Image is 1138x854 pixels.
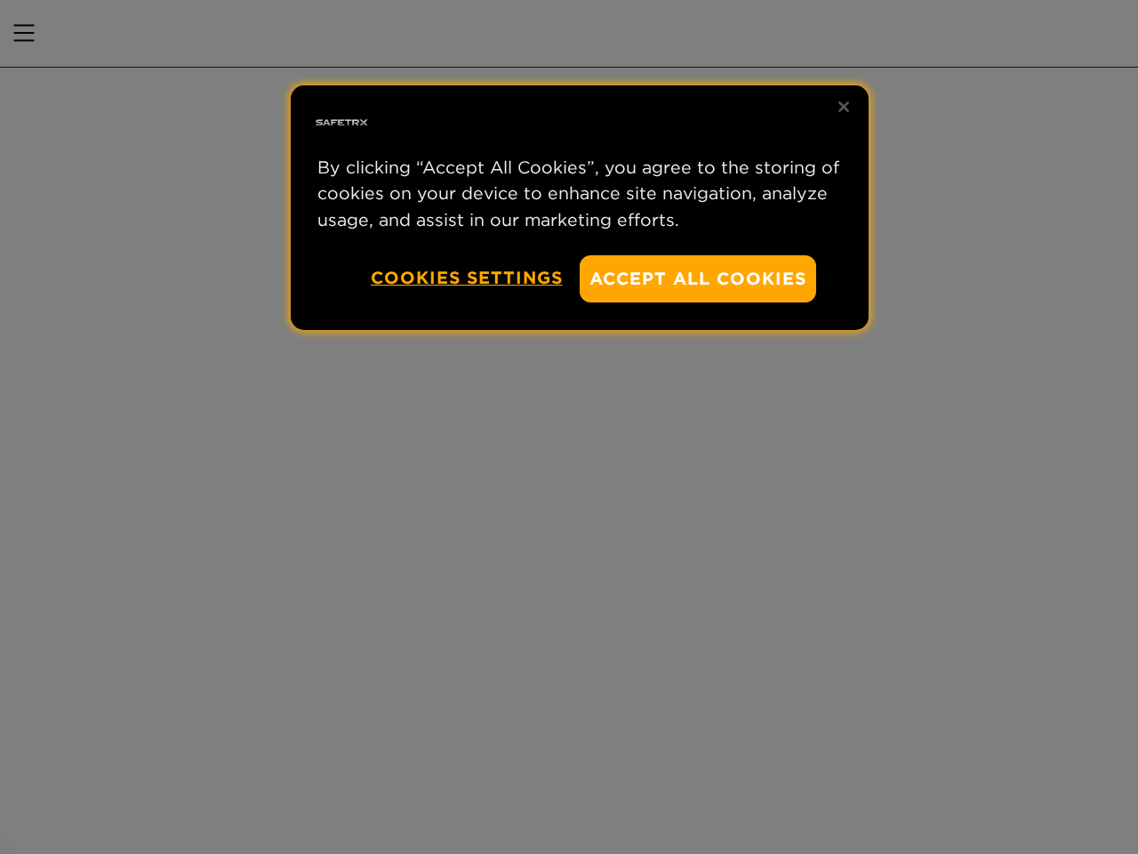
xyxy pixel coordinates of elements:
button: Cookies Settings [371,255,563,301]
button: Close [824,87,863,126]
button: Accept All Cookies [580,255,816,302]
img: Safe Tracks [313,94,370,151]
p: By clicking “Accept All Cookies”, you agree to the storing of cookies on your device to enhance s... [317,155,842,233]
div: Privacy [291,85,869,330]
